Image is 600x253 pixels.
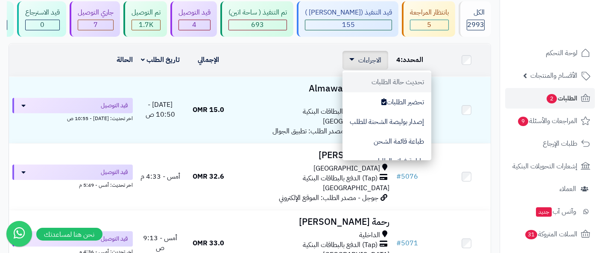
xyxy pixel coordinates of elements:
span: زيارة مباشرة - مصدر الطلب: تطبيق الجوال [272,126,378,136]
span: قيد التوصيل [101,101,128,110]
a: قيد التوصيل 4 [169,1,219,37]
span: 2993 [467,20,484,30]
div: قيد التوصيل [179,8,211,18]
span: الداخلية [359,230,380,240]
h3: رحمة [PERSON_NAME] [236,217,390,227]
span: الطلبات [546,92,577,104]
span: العملاء [559,183,576,195]
a: قيد التنفيذ ([PERSON_NAME] ) 155 [295,1,400,37]
span: 33.0 OMR [193,238,224,248]
span: (Tap) الدفع بالبطاقات البنكية [303,174,378,183]
span: 2 [547,94,557,103]
a: الطلبات2 [505,88,595,109]
span: 1.7K [139,20,153,30]
button: طباعة فواتير الطلبات [342,151,431,171]
a: العملاء [505,179,595,199]
span: قيد التوصيل [101,168,128,177]
span: السلات المتروكة [524,228,577,240]
span: [GEOGRAPHIC_DATA] [313,164,380,174]
a: قيد الاسترجاع 0 [15,1,68,37]
button: طباعة قائمة الشحن [342,132,431,151]
span: 31 [525,230,537,239]
a: تم التوصيل 1.7K [122,1,169,37]
div: 693 [229,20,287,30]
div: تم التوصيل [132,8,161,18]
button: إصدار بوليصة الشحنة للطلب [342,112,431,132]
a: الحالة [117,55,133,65]
a: تاريخ الطلب [141,55,180,65]
div: الكل [467,8,485,18]
div: 4 [179,20,210,30]
span: (Tap) الدفع بالبطاقات البنكية [303,107,378,117]
a: السلات المتروكة31 [505,224,595,244]
span: 15.0 OMR [193,105,224,115]
div: جاري التوصيل [78,8,114,18]
span: أمس - 4:33 م [140,171,180,182]
a: الإجمالي [198,55,219,65]
span: 32.6 OMR [193,171,224,182]
span: الأقسام والمنتجات [530,70,577,82]
button: تحديث حالة الطلبات [342,72,431,92]
span: 693 [252,20,264,30]
span: لوحة التحكم [546,47,577,59]
h3: [PERSON_NAME] [236,150,390,160]
span: 4 [193,20,197,30]
span: 0 [41,20,45,30]
span: إشعارات التحويلات البنكية [512,160,577,172]
span: # [396,171,401,182]
a: تم التنفيذ ( ساحة اتين) 693 [219,1,295,37]
span: [GEOGRAPHIC_DATA] [323,183,389,193]
div: تم التنفيذ ( ساحة اتين) [228,8,287,18]
a: جاري التوصيل 7 [68,1,122,37]
span: 9 [518,117,528,126]
a: إشعارات التحويلات البنكية [505,156,595,177]
a: وآتس آبجديد [505,201,595,222]
div: اخر تحديث: أمس - 5:49 م [12,180,133,189]
div: 5 [410,20,448,30]
div: اخر تحديث: [DATE] - 10:55 ص [12,113,133,122]
h3: Almawali Almawali [236,84,390,94]
a: المراجعات والأسئلة9 [505,111,595,131]
div: 0 [26,20,59,30]
div: المحدد: [396,55,439,65]
a: طلبات الإرجاع [505,133,595,154]
a: بانتظار المراجعة 5 [400,1,457,37]
div: 1728 [132,20,160,30]
span: جديد [536,207,552,217]
div: 7 [78,20,113,30]
span: الاجراءات [358,55,381,65]
div: قيد الاسترجاع [25,8,60,18]
a: #5071 [396,238,418,248]
span: [GEOGRAPHIC_DATA] [323,116,389,126]
div: 155 [305,20,392,30]
a: #5076 [396,171,418,182]
a: الاجراءات [349,55,381,65]
span: المراجعات والأسئلة [517,115,577,127]
span: 4 [396,55,401,65]
img: logo-2.png [542,23,592,41]
div: قيد التنفيذ ([PERSON_NAME] ) [305,8,392,18]
span: 7 [94,20,98,30]
span: طلبات الإرجاع [543,138,577,150]
a: الكل2993 [457,1,493,37]
span: قيد التوصيل [101,235,128,243]
div: بانتظار المراجعة [410,8,449,18]
span: (Tap) الدفع بالبطاقات البنكية [303,240,378,250]
span: 155 [342,20,355,30]
span: 5 [427,20,432,30]
span: # [396,238,401,248]
span: وآتس آب [535,206,576,218]
span: [DATE] - 10:50 ص [146,100,175,120]
span: أمس - 9:13 ص [143,233,177,253]
a: لوحة التحكم [505,43,595,63]
span: جوجل - مصدر الطلب: الموقع الإلكتروني [279,193,378,203]
button: تحضير الطلبات [342,92,431,112]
